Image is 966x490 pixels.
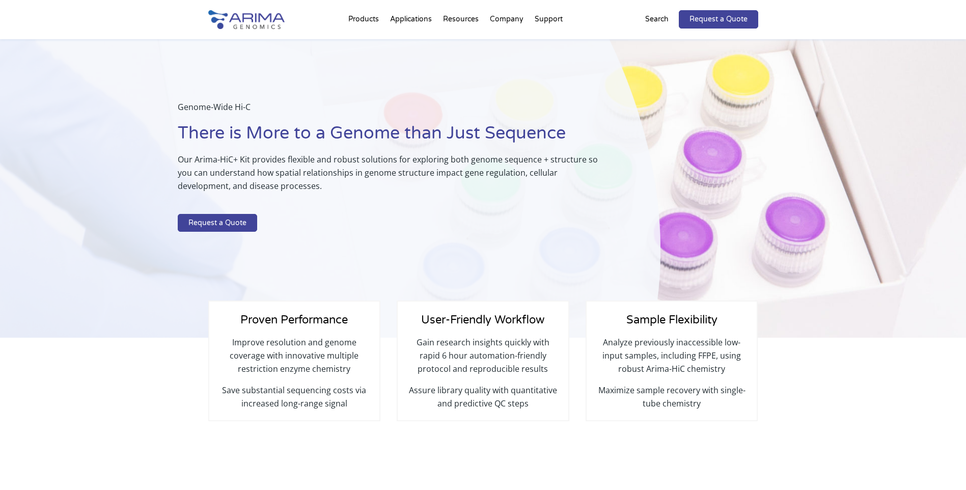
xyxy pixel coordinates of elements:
[626,313,717,326] span: Sample Flexibility
[421,313,544,326] span: User-Friendly Workflow
[219,336,369,384] p: Improve resolution and genome coverage with innovative multiple restriction enzyme chemistry
[178,122,610,153] h1: There is More to a Genome than Just Sequence
[408,384,558,410] p: Assure library quality with quantitative and predictive QC steps
[679,10,758,29] a: Request a Quote
[597,336,747,384] p: Analyze previously inaccessible low-input samples, including FFPE, using robust Arima-HiC chemistry
[597,384,747,410] p: Maximize sample recovery with single-tube chemistry
[178,153,610,201] p: Our Arima-HiC+ Kit provides flexible and robust solutions for exploring both genome sequence + st...
[178,100,610,122] p: Genome-Wide Hi-C
[178,214,257,232] a: Request a Quote
[219,384,369,410] p: Save substantial sequencing costs via increased long-range signal
[208,10,285,29] img: Arima-Genomics-logo
[645,13,669,26] p: Search
[408,336,558,384] p: Gain research insights quickly with rapid 6 hour automation-friendly protocol and reproducible re...
[240,313,348,326] span: Proven Performance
